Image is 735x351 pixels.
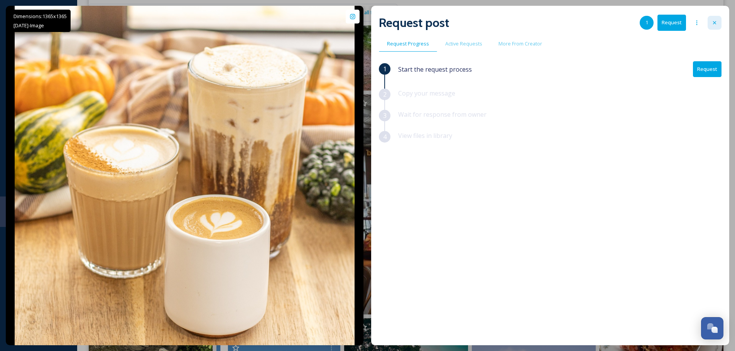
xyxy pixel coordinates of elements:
h2: Request post [379,13,449,32]
span: Active Requests [445,40,482,47]
span: More From Creator [498,40,542,47]
span: 4 [383,132,387,141]
button: Request [657,15,686,30]
button: Open Chat [701,317,723,339]
span: Wait for response from owner [398,110,487,119]
button: Request [693,61,721,77]
span: View files in library [398,131,452,140]
span: 3 [383,111,387,120]
span: 2 [383,90,387,99]
span: Copy your message [398,89,455,97]
span: 1 [645,19,648,26]
span: Request Progress [387,40,429,47]
span: 1 [383,64,387,74]
span: Start the request process [398,65,472,74]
